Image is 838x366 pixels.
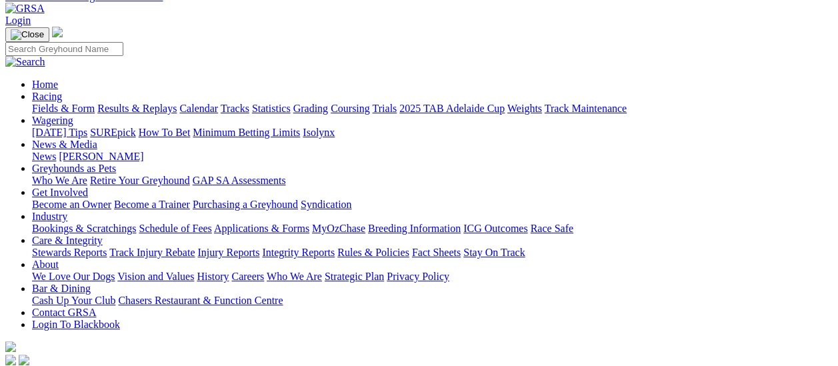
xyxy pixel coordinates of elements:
a: Isolynx [303,127,335,138]
a: Stay On Track [463,247,525,258]
a: Track Maintenance [545,103,627,114]
a: Racing [32,91,62,102]
a: [DATE] Tips [32,127,87,138]
a: Minimum Betting Limits [193,127,300,138]
a: Grading [293,103,328,114]
a: Careers [231,271,264,282]
a: How To Bet [139,127,191,138]
a: History [197,271,229,282]
a: Login To Blackbook [32,319,120,330]
a: Stewards Reports [32,247,107,258]
img: logo-grsa-white.png [52,27,63,37]
img: Close [11,29,44,40]
a: News [32,151,56,162]
a: Integrity Reports [262,247,335,258]
a: About [32,259,59,270]
a: Become an Owner [32,199,111,210]
a: Privacy Policy [387,271,449,282]
a: Bookings & Scratchings [32,223,136,234]
a: Fields & Form [32,103,95,114]
a: Wagering [32,115,73,126]
div: About [32,271,833,283]
img: logo-grsa-white.png [5,341,16,352]
a: Calendar [179,103,218,114]
a: Chasers Restaurant & Function Centre [118,295,283,306]
a: Login [5,15,31,26]
a: GAP SA Assessments [193,175,286,186]
div: Care & Integrity [32,247,833,259]
a: Who We Are [267,271,322,282]
img: GRSA [5,3,45,15]
a: Strategic Plan [325,271,384,282]
a: Breeding Information [368,223,461,234]
a: [PERSON_NAME] [59,151,143,162]
a: Injury Reports [197,247,259,258]
a: Contact GRSA [32,307,96,318]
a: Become a Trainer [114,199,190,210]
a: Weights [507,103,542,114]
a: Rules & Policies [337,247,409,258]
a: SUREpick [90,127,135,138]
input: Search [5,42,123,56]
a: ICG Outcomes [463,223,527,234]
a: Coursing [331,103,370,114]
a: Race Safe [530,223,573,234]
a: Track Injury Rebate [109,247,195,258]
a: Cash Up Your Club [32,295,115,306]
img: twitter.svg [19,355,29,365]
div: News & Media [32,151,833,163]
div: Bar & Dining [32,295,833,307]
a: Fact Sheets [412,247,461,258]
a: Purchasing a Greyhound [193,199,298,210]
a: Vision and Values [117,271,194,282]
a: MyOzChase [312,223,365,234]
a: Schedule of Fees [139,223,211,234]
a: Get Involved [32,187,88,198]
a: Home [32,79,58,90]
div: Industry [32,223,833,235]
div: Get Involved [32,199,833,211]
img: facebook.svg [5,355,16,365]
a: Syndication [301,199,351,210]
div: Racing [32,103,833,115]
img: Search [5,56,45,68]
a: 2025 TAB Adelaide Cup [399,103,505,114]
a: Industry [32,211,67,222]
a: Greyhounds as Pets [32,163,116,174]
a: Statistics [252,103,291,114]
div: Wagering [32,127,833,139]
a: Retire Your Greyhound [90,175,190,186]
button: Toggle navigation [5,27,49,42]
a: Who We Are [32,175,87,186]
a: Results & Replays [97,103,177,114]
a: Care & Integrity [32,235,103,246]
a: Tracks [221,103,249,114]
a: News & Media [32,139,97,150]
div: Greyhounds as Pets [32,175,833,187]
a: Trials [372,103,397,114]
a: Applications & Forms [214,223,309,234]
a: We Love Our Dogs [32,271,115,282]
a: Bar & Dining [32,283,91,294]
